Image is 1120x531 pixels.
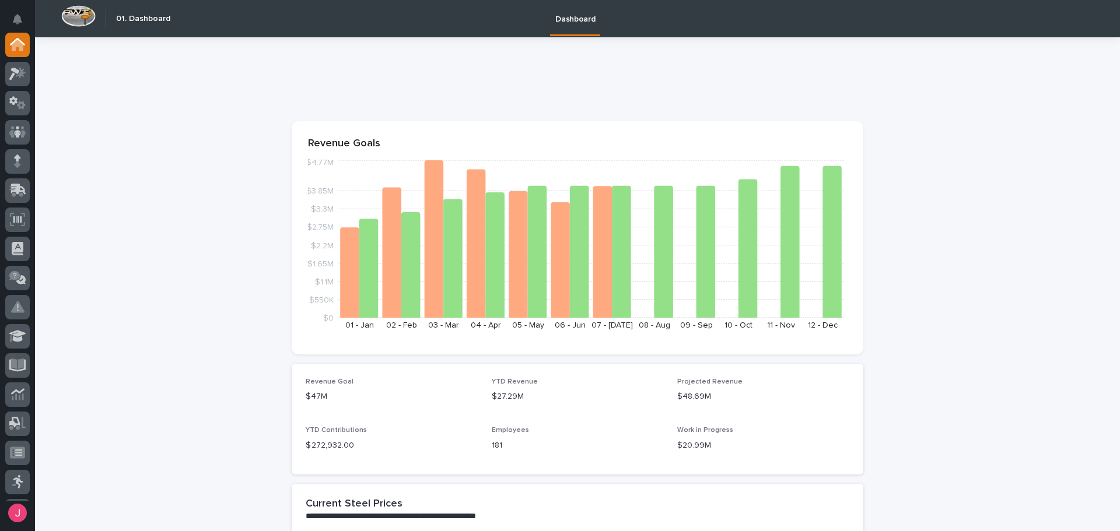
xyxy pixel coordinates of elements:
p: $27.29M [492,391,664,403]
text: 02 - Feb [386,321,417,329]
text: 09 - Sep [680,321,713,329]
p: $ 272,932.00 [306,439,478,452]
p: Revenue Goals [308,138,847,150]
tspan: $0 [323,314,334,322]
text: 03 - Mar [428,321,459,329]
tspan: $3.3M [311,205,334,213]
span: Revenue Goal [306,378,353,385]
text: 05 - May [512,321,544,329]
span: Employees [492,427,529,434]
tspan: $2.75M [307,223,334,231]
p: $20.99M [677,439,849,452]
div: Notifications [15,14,30,33]
span: YTD Contributions [306,427,367,434]
text: 07 - [DATE] [591,321,633,329]
text: 08 - Aug [639,321,670,329]
text: 12 - Dec [808,321,838,329]
span: Projected Revenue [677,378,743,385]
p: $47M [306,391,478,403]
text: 10 - Oct [724,321,752,329]
text: 04 - Apr [471,321,501,329]
tspan: $2.2M [311,241,334,249]
tspan: $3.85M [306,187,334,195]
text: 06 - Jun [555,321,586,329]
button: users-avatar [5,501,30,525]
tspan: $550K [309,296,334,304]
tspan: $4.77M [306,159,334,167]
p: 181 [492,439,664,452]
button: Notifications [5,7,30,31]
text: 01 - Jan [345,321,374,329]
span: YTD Revenue [492,378,538,385]
img: Workspace Logo [61,5,96,27]
tspan: $1.1M [315,277,334,286]
h2: 01. Dashboard [116,14,170,24]
text: 11 - Nov [767,321,795,329]
tspan: $1.65M [307,259,334,268]
span: Work in Progress [677,427,733,434]
p: $48.69M [677,391,849,403]
h2: Current Steel Prices [306,498,402,511]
